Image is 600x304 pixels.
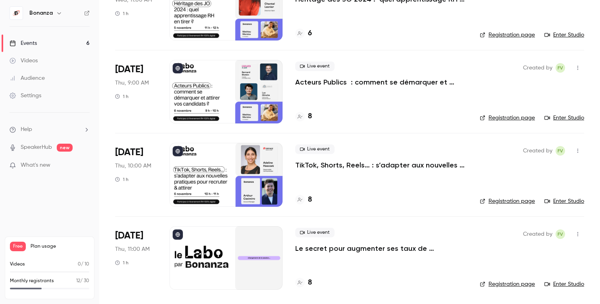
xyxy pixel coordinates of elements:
[556,146,565,156] span: Fabio Vilarinho
[21,125,32,134] span: Help
[558,63,563,73] span: FV
[10,261,25,268] p: Videos
[295,144,335,154] span: Live event
[480,114,535,122] a: Registration page
[558,229,563,239] span: FV
[544,197,584,205] a: Enter Studio
[523,229,552,239] span: Created by
[115,260,129,266] div: 1 h
[10,125,90,134] li: help-dropdown-opener
[544,31,584,39] a: Enter Studio
[115,245,150,253] span: Thu, 11:00 AM
[556,229,565,239] span: Fabio Vilarinho
[295,194,312,205] a: 8
[10,277,54,285] p: Monthly registrants
[523,146,552,156] span: Created by
[115,93,129,100] div: 1 h
[115,63,143,76] span: [DATE]
[78,262,81,267] span: 0
[308,111,312,122] h4: 8
[21,143,52,152] a: SpeakerHub
[558,146,563,156] span: FV
[57,144,73,152] span: new
[10,7,23,19] img: Bonanza
[295,244,467,253] a: Le secret pour augmenter ses taux de transformation : la relation RH x Manager
[10,92,41,100] div: Settings
[308,277,312,288] h4: 8
[480,31,535,39] a: Registration page
[80,162,90,169] iframe: Noticeable Trigger
[295,111,312,122] a: 8
[115,10,129,17] div: 1 h
[115,176,129,183] div: 1 h
[295,28,312,39] a: 6
[295,160,467,170] a: TikTok, Shorts, Reels… : s’adapter aux nouvelles pratiques pour recruter & attirer
[115,79,149,87] span: Thu, 9:00 AM
[115,60,157,123] div: Nov 6 Thu, 9:00 AM (Europe/Paris)
[295,277,312,288] a: 8
[544,280,584,288] a: Enter Studio
[295,62,335,71] span: Live event
[115,229,143,242] span: [DATE]
[480,197,535,205] a: Registration page
[115,226,157,290] div: Nov 6 Thu, 11:00 AM (Europe/Paris)
[115,162,151,170] span: Thu, 10:00 AM
[76,279,80,283] span: 12
[78,261,89,268] p: / 10
[21,161,50,169] span: What's new
[544,114,584,122] a: Enter Studio
[295,228,335,237] span: Live event
[308,28,312,39] h4: 6
[556,63,565,73] span: Fabio Vilarinho
[29,9,53,17] h6: Bonanza
[115,146,143,159] span: [DATE]
[31,243,89,250] span: Plan usage
[523,63,552,73] span: Created by
[76,277,89,285] p: / 30
[480,280,535,288] a: Registration page
[115,143,157,206] div: Nov 6 Thu, 10:00 AM (Europe/Paris)
[308,194,312,205] h4: 8
[10,242,26,251] span: Free
[295,77,467,87] a: Acteurs Publics : comment se démarquer et attirer vos candidats ?
[10,39,37,47] div: Events
[10,57,38,65] div: Videos
[10,74,45,82] div: Audience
